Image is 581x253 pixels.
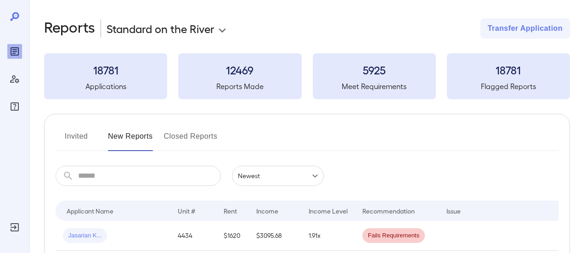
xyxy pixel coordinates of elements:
div: Income [256,205,278,216]
td: 4434 [170,221,216,251]
td: $3095.68 [249,221,301,251]
h5: Applications [44,81,167,92]
h3: 18781 [447,62,570,77]
h3: 5925 [313,62,436,77]
p: Standard on the River [107,21,214,36]
h3: 18781 [44,62,167,77]
div: Rent [224,205,238,216]
div: Applicant Name [67,205,113,216]
div: FAQ [7,99,22,114]
button: Invited [56,129,97,151]
h2: Reports [44,18,95,39]
div: Issue [446,205,461,216]
div: Unit # [178,205,195,216]
td: 1.91x [301,221,355,251]
div: Manage Users [7,72,22,86]
td: $1620 [216,221,249,251]
div: Income Level [309,205,348,216]
span: Fails Requirements [362,231,425,240]
h5: Flagged Reports [447,81,570,92]
h5: Reports Made [178,81,301,92]
button: Transfer Application [480,18,570,39]
summary: 18781Applications12469Reports Made5925Meet Requirements18781Flagged Reports [44,53,570,99]
div: Reports [7,44,22,59]
div: Log Out [7,220,22,235]
h3: 12469 [178,62,301,77]
button: Closed Reports [164,129,218,151]
span: Jasarian K... [63,231,107,240]
button: New Reports [108,129,153,151]
h5: Meet Requirements [313,81,436,92]
div: Newest [232,166,324,186]
div: Recommendation [362,205,415,216]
